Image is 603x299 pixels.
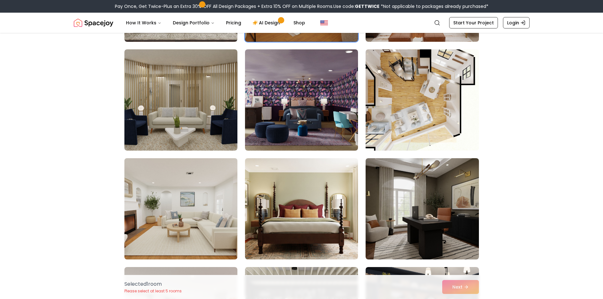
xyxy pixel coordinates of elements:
a: AI Design [248,16,287,29]
img: Spacejoy Logo [74,16,113,29]
span: Use code: [333,3,380,9]
img: Room room-38 [245,158,358,259]
div: Pay Once, Get Twice-Plus an Extra 30% OFF All Design Packages + Extra 10% OFF on Multiple Rooms. [115,3,488,9]
b: GETTWICE [355,3,380,9]
img: Room room-35 [245,49,358,151]
button: Design Portfolio [168,16,220,29]
button: How It Works [121,16,166,29]
nav: Global [74,13,530,33]
img: Room room-39 [366,158,479,259]
a: Start Your Project [449,17,498,28]
img: Room room-37 [122,156,240,262]
p: Please select at least 5 rooms [124,289,182,294]
span: *Not applicable to packages already purchased* [380,3,488,9]
a: Spacejoy [74,16,113,29]
a: Login [503,17,530,28]
img: Room room-34 [124,49,237,151]
a: Shop [288,16,310,29]
p: Selected 1 room [124,280,182,288]
nav: Main [121,16,310,29]
a: Pricing [221,16,246,29]
img: United States [320,19,328,27]
img: Room room-36 [366,49,479,151]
